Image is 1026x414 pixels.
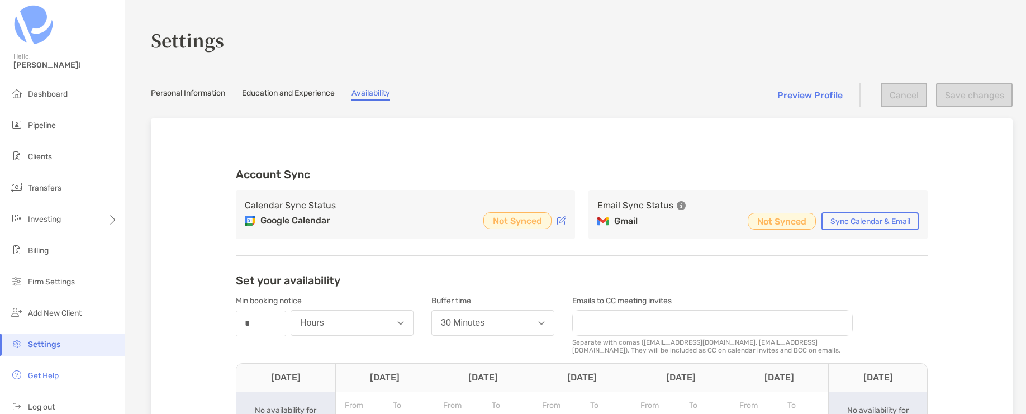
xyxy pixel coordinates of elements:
[28,152,52,161] span: Clients
[260,214,330,227] p: Google Calendar
[397,321,404,325] img: Open dropdown arrow
[572,339,853,354] div: Separate with comas ([EMAIL_ADDRESS][DOMAIN_NAME], [EMAIL_ADDRESS][DOMAIN_NAME]). They will be in...
[538,321,545,325] img: Open dropdown arrow
[787,401,819,410] span: To
[28,89,68,99] span: Dashboard
[777,90,843,101] a: Preview Profile
[28,183,61,193] span: Transfers
[730,364,829,392] th: [DATE]
[614,215,638,228] p: Gmail
[10,368,23,382] img: get-help icon
[236,168,928,181] h3: Account Sync
[828,364,927,392] th: [DATE]
[493,214,542,228] p: Not Synced
[151,27,1013,53] h3: Settings
[739,401,772,410] span: From
[431,296,554,306] div: Buffer time
[572,296,852,306] div: Emails to CC meeting invites
[492,401,524,410] span: To
[431,310,554,336] button: 30 Minutes
[597,217,609,226] img: Gmail
[28,215,61,224] span: Investing
[597,199,673,212] h3: Email Sync Status
[28,402,55,412] span: Log out
[640,401,673,410] span: From
[28,340,60,349] span: Settings
[300,318,324,328] div: Hours
[631,364,730,392] th: [DATE]
[351,88,390,101] a: Availability
[10,149,23,163] img: clients icon
[151,88,225,101] a: Personal Information
[533,364,631,392] th: [DATE]
[10,180,23,194] img: transfers icon
[441,318,484,328] div: 30 Minutes
[10,87,23,100] img: dashboard icon
[10,274,23,288] img: firm-settings icon
[13,60,118,70] span: [PERSON_NAME]!
[28,121,56,130] span: Pipeline
[10,306,23,319] img: add_new_client icon
[10,399,23,413] img: logout icon
[335,364,434,392] th: [DATE]
[689,401,721,410] span: To
[236,364,335,392] th: [DATE]
[13,4,54,45] img: Zoe Logo
[10,337,23,350] img: settings icon
[10,212,23,225] img: investing icon
[242,88,335,101] a: Education and Experience
[590,401,622,410] span: To
[10,243,23,256] img: billing icon
[28,246,49,255] span: Billing
[245,216,255,226] img: Google Calendar
[28,308,82,318] span: Add New Client
[821,212,919,230] button: Sync Calendar & Email
[245,199,336,212] h3: Calendar Sync Status
[291,310,414,336] button: Hours
[345,401,377,410] span: From
[236,274,340,287] h2: Set your availability
[28,277,75,287] span: Firm Settings
[757,215,806,229] p: Not Synced
[443,401,476,410] span: From
[393,401,425,410] span: To
[10,118,23,131] img: pipeline icon
[28,371,59,380] span: Get Help
[236,296,414,306] div: Min booking notice
[434,364,533,392] th: [DATE]
[542,401,574,410] span: From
